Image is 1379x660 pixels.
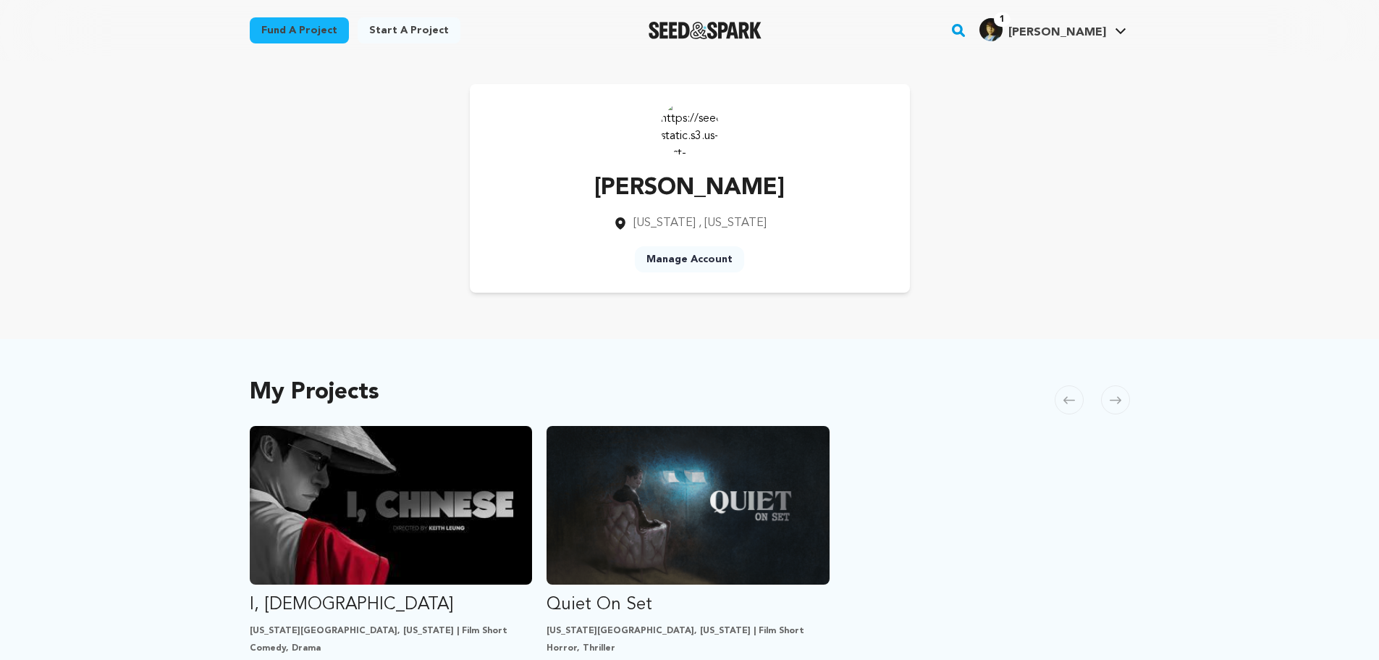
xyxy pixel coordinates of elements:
span: [US_STATE] [633,217,696,229]
h2: My Projects [250,383,379,403]
p: [US_STATE][GEOGRAPHIC_DATA], [US_STATE] | Film Short [547,625,830,637]
a: Keith L.'s Profile [977,15,1129,41]
span: 1 [994,12,1011,27]
div: Keith L.'s Profile [979,18,1106,41]
span: , [US_STATE] [699,217,767,229]
span: [PERSON_NAME] [1008,27,1106,38]
img: Keith%20Headshot.v1%20%281%29.jpg [979,18,1003,41]
p: Comedy, Drama [250,643,533,654]
span: Keith L.'s Profile [977,15,1129,46]
a: Start a project [358,17,460,43]
img: https://seedandspark-static.s3.us-east-2.amazonaws.com/images/User/001/858/394/medium/Keith%20Hea... [661,99,719,156]
a: Fund a project [250,17,349,43]
p: Quiet On Set [547,593,830,617]
a: Manage Account [635,246,744,272]
p: Horror, Thriller [547,643,830,654]
p: [US_STATE][GEOGRAPHIC_DATA], [US_STATE] | Film Short [250,625,533,637]
a: Seed&Spark Homepage [649,22,762,39]
p: I, [DEMOGRAPHIC_DATA] [250,593,533,617]
img: Seed&Spark Logo Dark Mode [649,22,762,39]
p: [PERSON_NAME] [594,171,785,206]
